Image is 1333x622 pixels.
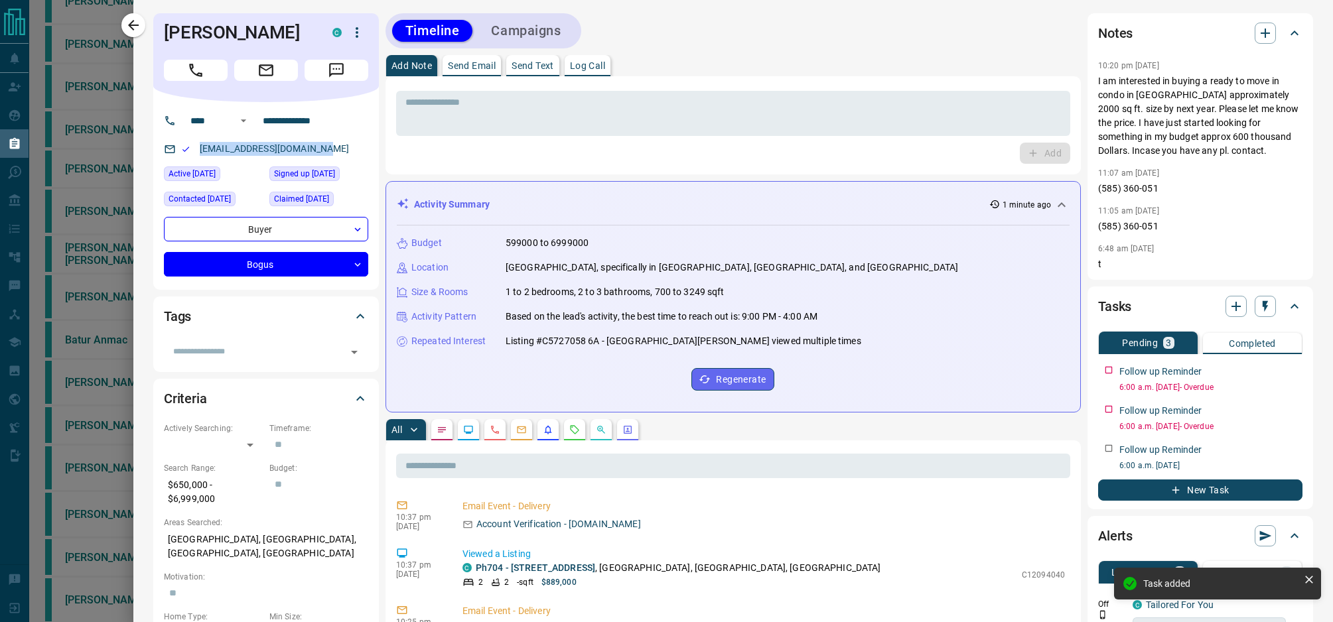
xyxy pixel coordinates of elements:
p: Motivation: [164,571,368,583]
p: Email Event - Delivery [462,604,1065,618]
p: [GEOGRAPHIC_DATA], [GEOGRAPHIC_DATA], [GEOGRAPHIC_DATA], [GEOGRAPHIC_DATA] [164,529,368,564]
h2: Criteria [164,388,207,409]
p: Size & Rooms [411,285,468,299]
span: Claimed [DATE] [274,192,329,206]
p: Send Email [448,61,496,70]
span: Call [164,60,228,81]
p: 2 [504,576,509,588]
p: Follow up Reminder [1119,404,1202,418]
p: 6:00 a.m. [DATE] - Overdue [1119,381,1302,393]
p: 11:07 am [DATE] [1098,168,1159,178]
div: Bogus [164,252,368,277]
p: I am interested in buying a ready to move in condo in [GEOGRAPHIC_DATA] approximately 2000 sq ft.... [1098,74,1302,158]
p: 10:37 pm [396,513,443,522]
p: Off [1098,598,1125,610]
div: Activity Summary1 minute ago [397,192,1070,217]
svg: Lead Browsing Activity [463,424,474,435]
p: All [391,425,402,434]
p: - sqft [517,576,533,588]
p: Location [411,261,449,275]
div: Wed Aug 06 2025 [164,192,263,210]
div: Tasks [1098,290,1302,322]
p: [DATE] [396,522,443,531]
svg: Notes [437,424,447,435]
svg: Requests [569,424,580,435]
svg: Email Valid [181,145,190,154]
p: Areas Searched: [164,517,368,529]
svg: Push Notification Only [1098,610,1107,619]
p: Timeframe: [269,422,368,434]
p: [DATE] [396,570,443,579]
div: Criteria [164,383,368,414]
p: Log Call [570,61,605,70]
p: $889,000 [541,576,577,588]
p: C12094040 [1022,569,1065,581]
p: , [GEOGRAPHIC_DATA], [GEOGRAPHIC_DATA], [GEOGRAPHIC_DATA] [476,561,881,575]
button: New Task [1098,479,1302,501]
p: Viewed a Listing [462,547,1065,561]
div: Tags [164,300,368,332]
p: Repeated Interest [411,334,486,348]
button: Campaigns [478,20,574,42]
a: Ph704 - [STREET_ADDRESS] [476,562,595,573]
p: Completed [1229,339,1276,348]
svg: Agent Actions [622,424,633,435]
span: Signed up [DATE] [274,167,335,180]
span: Email [234,60,298,81]
p: 6:00 a.m. [DATE] [1119,460,1302,471]
a: [EMAIL_ADDRESS][DOMAIN_NAME] [200,143,350,154]
p: 6:00 a.m. [DATE] - Overdue [1119,420,1302,432]
h2: Tags [164,306,191,327]
p: 3 [1166,338,1171,347]
p: Add Note [391,61,432,70]
button: Timeline [392,20,473,42]
h2: Tasks [1098,296,1131,317]
div: condos.ca [462,563,472,572]
button: Regenerate [691,368,774,391]
svg: Listing Alerts [543,424,553,435]
h1: [PERSON_NAME] [164,22,313,43]
p: Pending [1122,338,1158,347]
p: Actively Searching: [164,422,263,434]
p: 10:37 pm [396,560,443,570]
p: 1 minute ago [1003,199,1051,211]
p: Email Event - Delivery [462,499,1065,513]
p: Budget [411,236,442,250]
div: Buyer [164,217,368,241]
span: Contacted [DATE] [169,192,231,206]
p: Activity Summary [414,198,490,212]
p: [GEOGRAPHIC_DATA], specifically in [GEOGRAPHIC_DATA], [GEOGRAPHIC_DATA], and [GEOGRAPHIC_DATA] [506,261,958,275]
p: 11:05 am [DATE] [1098,206,1159,216]
p: 599000 to 6999000 [506,236,589,250]
button: Open [345,343,364,361]
p: 6:48 am [DATE] [1098,244,1155,253]
p: Based on the lead's activity, the best time to reach out is: 9:00 PM - 4:00 AM [506,310,817,324]
p: t [1098,257,1302,271]
p: 2 [478,576,483,588]
div: Tue Aug 05 2025 [269,166,368,185]
svg: Emails [516,424,527,435]
p: (585) 360-051 [1098,182,1302,196]
span: Message [305,60,368,81]
p: 10:20 pm [DATE] [1098,61,1159,70]
h2: Notes [1098,23,1133,44]
span: Active [DATE] [169,167,216,180]
p: $650,000 - $6,999,000 [164,474,263,510]
h2: Alerts [1098,525,1133,546]
div: condos.ca [332,28,342,37]
p: Send Text [512,61,554,70]
p: Search Range: [164,462,263,474]
p: Activity Pattern [411,310,476,324]
svg: Opportunities [596,424,606,435]
p: Follow up Reminder [1119,443,1202,457]
p: Budget: [269,462,368,474]
p: (585) 360-051 [1098,219,1302,233]
svg: Calls [490,424,500,435]
div: Tue Aug 05 2025 [269,192,368,210]
p: Follow up Reminder [1119,365,1202,379]
p: Listing #C5727058 6A - [GEOGRAPHIC_DATA][PERSON_NAME] viewed multiple times [506,334,861,348]
p: 1 to 2 bedrooms, 2 to 3 bathrooms, 700 to 3249 sqft [506,285,725,299]
button: Open [236,113,251,129]
div: Fri Aug 08 2025 [164,166,263,185]
div: Task added [1143,578,1298,589]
